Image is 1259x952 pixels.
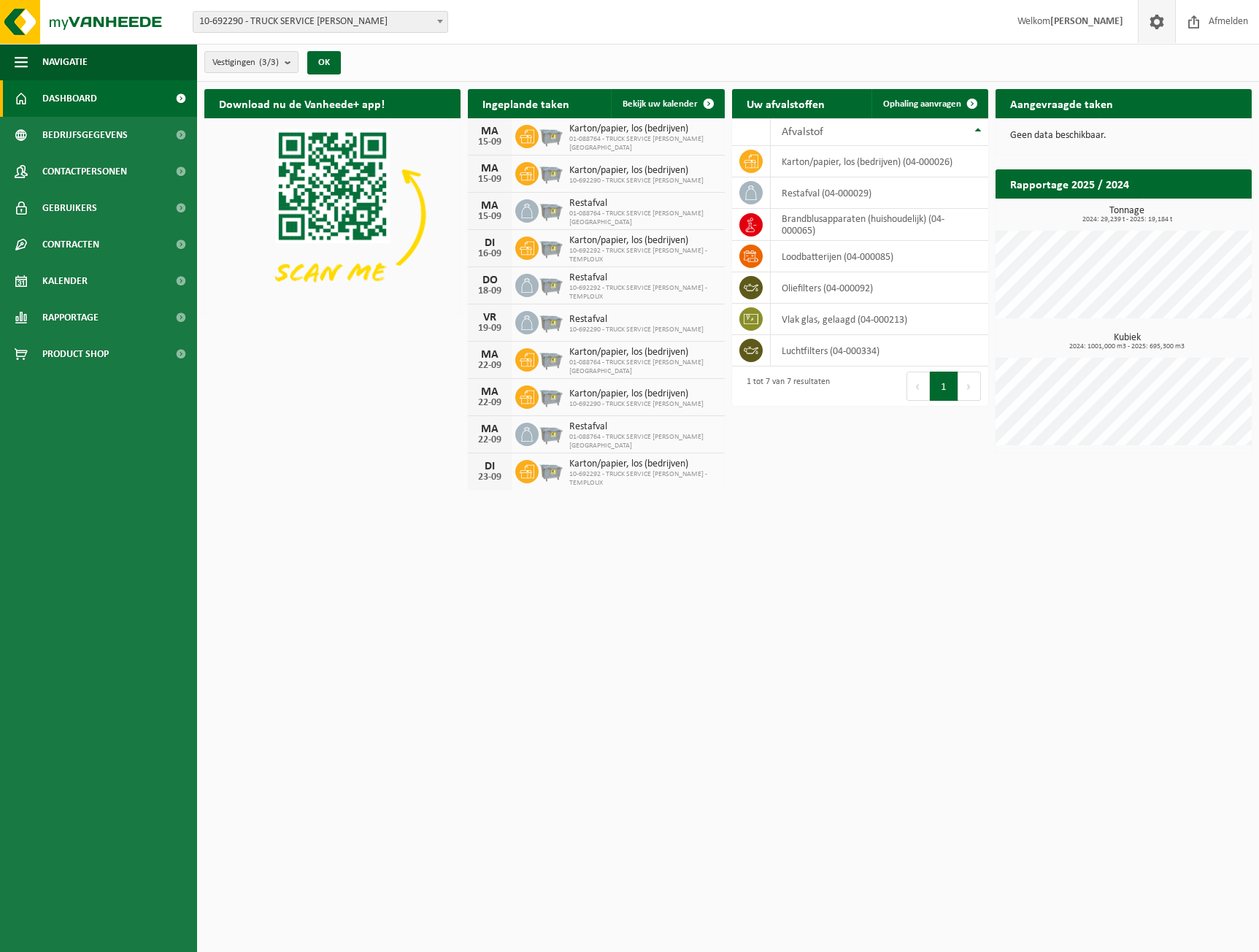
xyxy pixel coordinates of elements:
[739,370,830,402] div: 1 tot 7 van 7 resultaten
[1010,131,1237,141] p: Geen data beschikbaar.
[1003,206,1252,223] h3: Tonnage
[475,137,504,147] div: 15-09
[307,51,341,74] button: OK
[475,423,504,435] div: MA
[475,312,504,323] div: VR
[475,386,504,398] div: MA
[569,235,717,247] span: Karton/papier, los (bedrijven)
[42,117,128,153] span: Bedrijfsgegevens
[475,461,504,472] div: DI
[611,89,723,118] a: Bekijk uw kalender
[259,58,279,67] count: (3/3)
[569,165,704,177] span: Karton/papier, los (bedrijven)
[539,234,563,259] img: WB-2500-GAL-GY-01
[906,372,930,401] button: Previous
[475,361,504,371] div: 22-09
[475,349,504,361] div: MA
[475,200,504,212] div: MA
[42,44,88,80] span: Navigatie
[623,99,698,109] span: Bekijk uw kalender
[475,174,504,185] div: 15-09
[771,272,988,304] td: oliefilters (04-000092)
[569,421,717,433] span: Restafval
[569,388,704,400] span: Karton/papier, los (bedrijven)
[539,383,563,408] img: WB-2500-GAL-GY-01
[468,89,584,118] h2: Ingeplande taken
[212,52,279,74] span: Vestigingen
[871,89,987,118] a: Ophaling aanvragen
[569,347,717,358] span: Karton/papier, los (bedrijven)
[569,326,704,334] span: 10-692290 - TRUCK SERVICE [PERSON_NAME]
[475,398,504,408] div: 22-09
[569,210,717,227] span: 01-088764 - TRUCK SERVICE [PERSON_NAME][GEOGRAPHIC_DATA]
[475,275,504,286] div: DO
[42,336,109,372] span: Product Shop
[1050,16,1123,27] strong: [PERSON_NAME]
[539,458,563,483] img: WB-2500-GAL-GY-01
[782,126,823,138] span: Afvalstof
[930,372,958,401] button: 1
[475,163,504,174] div: MA
[569,123,717,135] span: Karton/papier, los (bedrijven)
[569,272,717,284] span: Restafval
[569,400,704,409] span: 10-692290 - TRUCK SERVICE [PERSON_NAME]
[539,160,563,185] img: WB-2500-GAL-GY-01
[475,249,504,259] div: 16-09
[539,123,563,147] img: WB-2500-GAL-GY-01
[569,433,717,450] span: 01-088764 - TRUCK SERVICE [PERSON_NAME][GEOGRAPHIC_DATA]
[204,118,461,310] img: Download de VHEPlus App
[1003,333,1252,350] h3: Kubiek
[42,226,99,263] span: Contracten
[771,241,988,272] td: loodbatterijen (04-000085)
[475,472,504,483] div: 23-09
[771,146,988,177] td: karton/papier, los (bedrijven) (04-000026)
[771,304,988,335] td: vlak glas, gelaagd (04-000213)
[475,212,504,222] div: 15-09
[475,435,504,445] div: 22-09
[193,11,448,33] span: 10-692290 - TRUCK SERVICE SEBASTIAN - MELEN - MELEN
[958,372,981,401] button: Next
[1003,343,1252,350] span: 2024: 1001,000 m3 - 2025: 695,300 m3
[996,169,1144,198] h2: Rapportage 2025 / 2024
[771,177,988,209] td: restafval (04-000029)
[539,309,563,334] img: WB-2500-GAL-GY-01
[569,470,717,488] span: 10-692292 - TRUCK SERVICE [PERSON_NAME] - TEMPLOUX
[42,80,97,117] span: Dashboard
[996,89,1128,118] h2: Aangevraagde taken
[42,190,97,226] span: Gebruikers
[883,99,961,109] span: Ophaling aanvragen
[569,358,717,376] span: 01-088764 - TRUCK SERVICE [PERSON_NAME][GEOGRAPHIC_DATA]
[569,314,704,326] span: Restafval
[569,458,717,470] span: Karton/papier, los (bedrijven)
[475,237,504,249] div: DI
[539,272,563,296] img: WB-2500-GAL-GY-01
[569,135,717,153] span: 01-088764 - TRUCK SERVICE [PERSON_NAME][GEOGRAPHIC_DATA]
[771,335,988,366] td: luchtfilters (04-000334)
[539,421,563,445] img: WB-2500-GAL-GY-01
[193,12,447,32] span: 10-692290 - TRUCK SERVICE SEBASTIAN - MELEN - MELEN
[42,153,127,190] span: Contactpersonen
[204,89,399,118] h2: Download nu de Vanheede+ app!
[569,247,717,264] span: 10-692292 - TRUCK SERVICE [PERSON_NAME] - TEMPLOUX
[569,198,717,210] span: Restafval
[539,346,563,371] img: WB-2500-GAL-GY-01
[475,323,504,334] div: 19-09
[475,126,504,137] div: MA
[732,89,839,118] h2: Uw afvalstoffen
[475,286,504,296] div: 18-09
[569,177,704,185] span: 10-692290 - TRUCK SERVICE [PERSON_NAME]
[539,197,563,222] img: WB-2500-GAL-GY-01
[1003,216,1252,223] span: 2024: 29,239 t - 2025: 19,184 t
[204,51,299,73] button: Vestigingen(3/3)
[42,299,99,336] span: Rapportage
[569,284,717,302] span: 10-692292 - TRUCK SERVICE [PERSON_NAME] - TEMPLOUX
[771,209,988,241] td: brandblusapparaten (huishoudelijk) (04-000065)
[1143,198,1250,227] a: Bekijk rapportage
[42,263,88,299] span: Kalender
